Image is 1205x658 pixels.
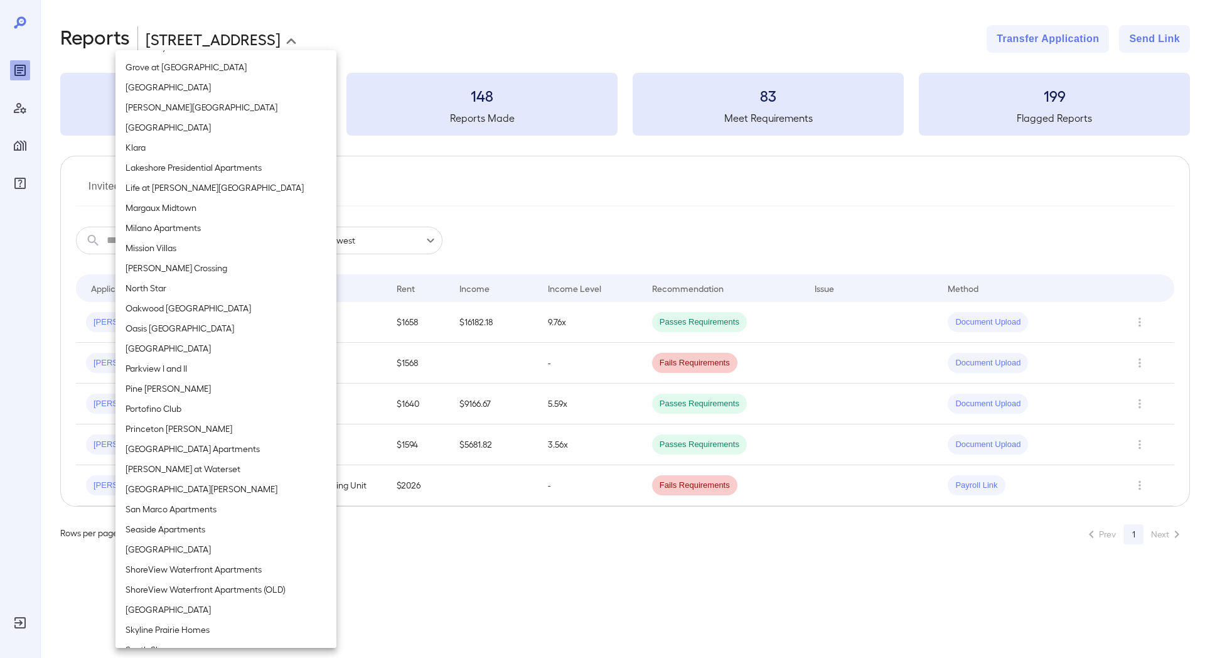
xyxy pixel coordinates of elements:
li: Grove at [GEOGRAPHIC_DATA] [115,57,336,77]
li: [PERSON_NAME] at Waterset [115,459,336,479]
li: Parkview I and II [115,359,336,379]
li: Mission Villas [115,238,336,258]
li: [GEOGRAPHIC_DATA] Apartments [115,439,336,459]
li: Seaside Apartments [115,519,336,539]
li: Klara [115,138,336,158]
li: Portofino Club [115,399,336,419]
li: [GEOGRAPHIC_DATA] [115,117,336,138]
li: [GEOGRAPHIC_DATA] [115,77,336,97]
li: Lakeshore Presidential Apartments [115,158,336,178]
li: [PERSON_NAME] Crossing [115,258,336,278]
li: [PERSON_NAME][GEOGRAPHIC_DATA] [115,97,336,117]
li: Skyline Prairie Homes [115,620,336,640]
li: ShoreView Waterfront Apartments (OLD) [115,580,336,600]
li: ShoreView Waterfront Apartments [115,559,336,580]
li: Oasis [GEOGRAPHIC_DATA] [115,318,336,338]
li: Margaux Midtown [115,198,336,218]
li: North Star [115,278,336,298]
li: Princeton [PERSON_NAME] [115,419,336,439]
li: San Marco Apartments [115,499,336,519]
li: Oakwood [GEOGRAPHIC_DATA] [115,298,336,318]
li: Life at [PERSON_NAME][GEOGRAPHIC_DATA] [115,178,336,198]
li: Milano Apartments [115,218,336,238]
li: [GEOGRAPHIC_DATA][PERSON_NAME] [115,479,336,499]
li: Pine [PERSON_NAME] [115,379,336,399]
li: [GEOGRAPHIC_DATA] [115,600,336,620]
li: [GEOGRAPHIC_DATA] [115,338,336,359]
li: [GEOGRAPHIC_DATA] [115,539,336,559]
